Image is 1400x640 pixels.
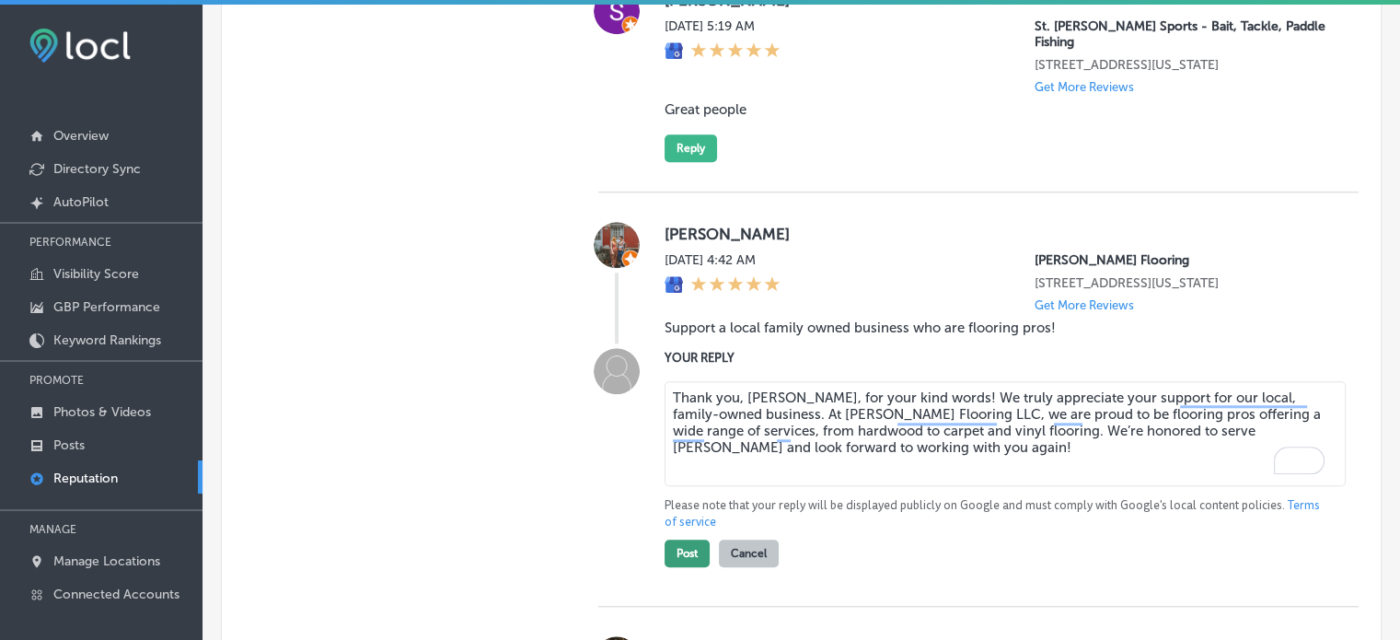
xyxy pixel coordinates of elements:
[665,225,1329,243] label: [PERSON_NAME]
[1035,57,1329,73] p: 233 Florida 16 Suite A
[665,101,1329,118] blockquote: Great people
[53,404,151,420] p: Photos & Videos
[1035,252,1329,268] p: Leon Flooring
[1035,275,1329,291] p: 1792 E. Kansas City Rd
[665,134,717,162] button: Reply
[690,275,781,296] div: 5 Stars
[665,252,781,268] label: [DATE] 4:42 AM
[665,497,1329,530] p: Please note that your reply will be displayed publicly on Google and must comply with Google's lo...
[53,299,160,315] p: GBP Performance
[53,332,161,348] p: Keyword Rankings
[690,41,781,62] div: 5 Stars
[53,266,139,282] p: Visibility Score
[53,587,179,602] p: Connected Accounts
[1035,80,1134,94] p: Get More Reviews
[1035,18,1329,50] p: St. Augustine Paddle Sports - Bait, Tackle, Paddle Fishing
[665,18,781,34] label: [DATE] 5:19 AM
[53,471,118,486] p: Reputation
[1035,298,1134,312] p: Get More Reviews
[53,437,85,453] p: Posts
[53,128,109,144] p: Overview
[29,29,131,63] img: fda3e92497d09a02dc62c9cd864e3231.png
[53,194,109,210] p: AutoPilot
[53,161,141,177] p: Directory Sync
[665,320,1329,336] blockquote: Support a local family owned business who are flooring pros!
[665,497,1320,530] a: Terms of service
[719,540,779,567] button: Cancel
[53,553,160,569] p: Manage Locations
[594,348,640,394] img: Image
[665,540,710,567] button: Post
[665,381,1346,486] textarea: To enrich screen reader interactions, please activate Accessibility in Grammarly extension settings
[665,351,1329,365] label: YOUR REPLY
